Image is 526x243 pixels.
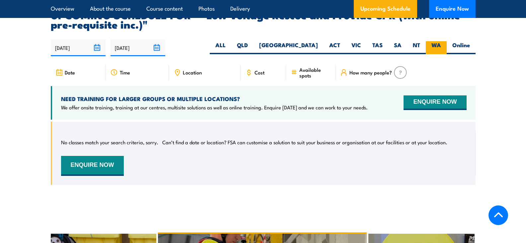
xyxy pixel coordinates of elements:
[61,104,368,111] p: We offer onsite training, training at our centres, multisite solutions as well as online training...
[404,95,466,110] button: ENQUIRE NOW
[61,95,368,102] h4: NEED TRAINING FOR LARGER GROUPS OR MULTIPLE LOCATIONS?
[346,41,367,54] label: VIC
[388,41,407,54] label: SA
[231,41,254,54] label: QLD
[254,41,324,54] label: [GEOGRAPHIC_DATA]
[183,69,202,75] span: Location
[111,39,165,56] input: To date
[255,69,264,75] span: Cost
[61,156,124,176] button: ENQUIRE NOW
[407,41,426,54] label: NT
[51,39,106,56] input: From date
[349,69,392,75] span: How many people?
[61,139,158,146] p: No classes match your search criteria, sorry.
[426,41,447,54] label: WA
[162,139,447,146] p: Can’t find a date or location? FSA can customise a solution to suit your business or organisation...
[447,41,476,54] label: Online
[367,41,388,54] label: TAS
[65,69,75,75] span: Date
[324,41,346,54] label: ACT
[120,69,130,75] span: Time
[299,67,331,78] span: Available spots
[51,10,476,29] h2: UPCOMING SCHEDULE FOR - "Low Voltage Rescue and Provide CPR (with online pre-requisite inc.)"
[210,41,231,54] label: ALL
